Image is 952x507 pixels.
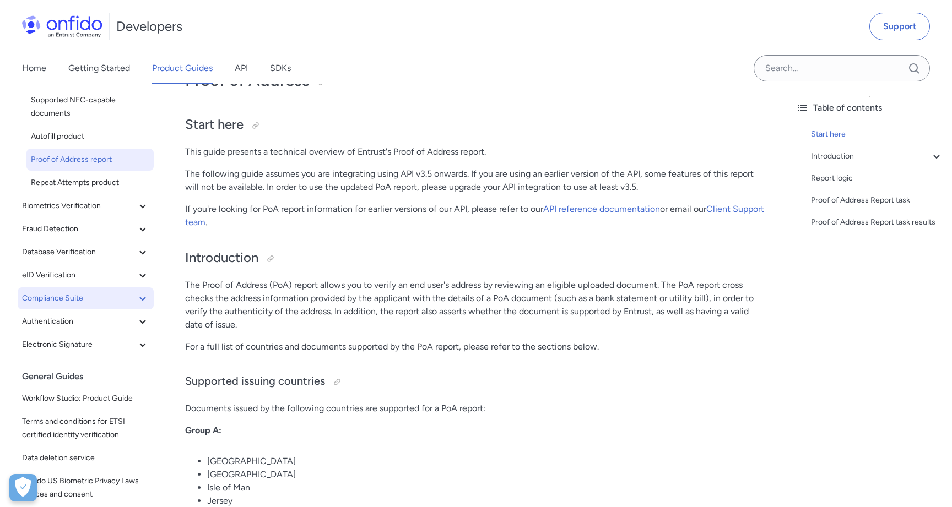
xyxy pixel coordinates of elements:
[22,366,158,388] div: General Guides
[68,53,130,84] a: Getting Started
[31,153,149,166] span: Proof of Address report
[811,172,943,185] a: Report logic
[18,310,154,332] button: Authentication
[207,481,765,494] li: Isle of Man
[31,94,149,120] span: Supported NFC-capable documents
[185,425,221,435] strong: Group A:
[18,334,154,356] button: Electronic Signature
[22,199,136,212] span: Biometrics Verification
[185,167,765,194] p: The following guide assumes you are integrating using API v3.5 onwards. If you are using an earli...
[869,13,930,40] a: Support
[26,172,154,194] a: Repeat Attempts product
[22,392,149,405] span: Workflow Studio: Product Guide
[185,402,765,415] p: Documents issued by the following countries are supported for a PoA report:
[22,415,149,441] span: Terms and conditions for ETSI certified identity verification
[185,204,764,227] a: Client Support team
[207,455,765,468] li: [GEOGRAPHIC_DATA]
[796,101,943,115] div: Table of contents
[22,338,136,351] span: Electronic Signature
[22,451,149,465] span: Data deletion service
[811,216,943,229] a: Proof of Address Report task results
[22,475,149,501] span: Onfido US Biometric Privacy Laws notices and consent
[18,447,154,469] a: Data deletion service
[185,145,765,159] p: This guide presents a technical overview of Entrust's Proof of Address report.
[22,269,136,282] span: eID Verification
[116,18,182,35] h1: Developers
[185,249,765,268] h2: Introduction
[543,204,660,214] a: API reference documentation
[185,116,765,134] h2: Start here
[31,176,149,189] span: Repeat Attempts product
[811,128,943,141] a: Start here
[22,292,136,305] span: Compliance Suite
[26,89,154,124] a: Supported NFC-capable documents
[18,411,154,446] a: Terms and conditions for ETSI certified identity verification
[18,241,154,263] button: Database Verification
[185,279,765,331] p: The Proof of Address (PoA) report allows you to verify an end user's address by reviewing an elig...
[185,203,765,229] p: If you're looking for PoA report information for earlier versions of our API, please refer to our...
[31,130,149,143] span: Autofill product
[18,388,154,410] a: Workflow Studio: Product Guide
[185,373,765,391] h3: Supported issuing countries
[207,468,765,481] li: [GEOGRAPHIC_DATA]
[270,53,291,84] a: SDKs
[18,195,154,217] button: Biometrics Verification
[185,340,765,353] p: For a full list of countries and documents supported by the PoA report, please refer to the secti...
[26,126,154,148] a: Autofill product
[18,287,154,309] button: Compliance Suite
[22,53,46,84] a: Home
[22,315,136,328] span: Authentication
[22,15,102,37] img: Onfido Logo
[152,53,213,84] a: Product Guides
[754,55,930,81] input: Onfido search input field
[18,218,154,240] button: Fraud Detection
[235,53,248,84] a: API
[811,150,943,163] a: Introduction
[26,149,154,171] a: Proof of Address report
[9,474,37,501] button: Open Preferences
[22,222,136,236] span: Fraud Detection
[18,264,154,286] button: eID Verification
[22,246,136,259] span: Database Verification
[9,474,37,501] div: Cookie Preferences
[811,194,943,207] a: Proof of Address Report task
[18,470,154,505] a: Onfido US Biometric Privacy Laws notices and consent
